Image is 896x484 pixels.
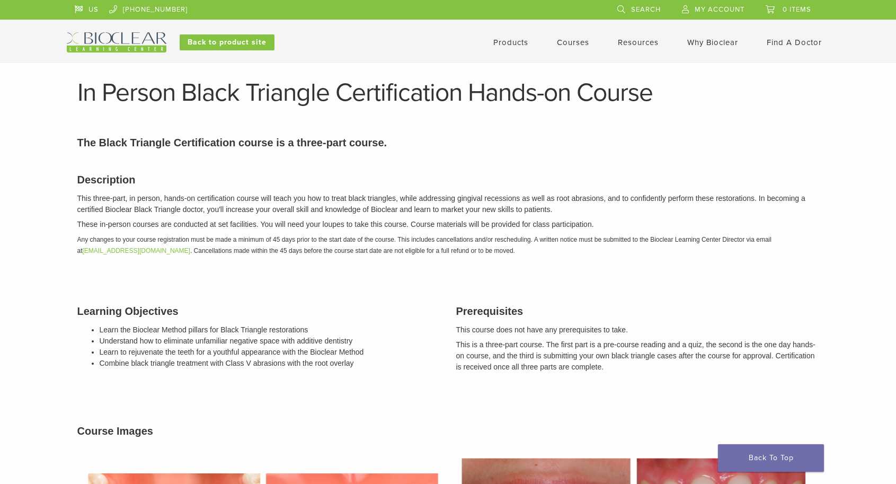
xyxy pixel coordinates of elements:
li: Learn the Bioclear Method pillars for Black Triangle restorations [100,324,440,336]
span: My Account [695,5,744,14]
span: 0 items [783,5,811,14]
p: These in-person courses are conducted at set facilities. You will need your loupes to take this c... [77,219,819,230]
a: Courses [557,38,589,47]
h3: Prerequisites [456,303,819,319]
h3: Description [77,172,819,188]
a: Back To Top [718,444,824,472]
li: Learn to rejuvenate the teeth for a youthful appearance with the Bioclear Method [100,347,440,358]
a: [EMAIL_ADDRESS][DOMAIN_NAME] [83,247,190,254]
h3: Learning Objectives [77,303,440,319]
li: Combine black triangle treatment with Class V abrasions with the root overlay [100,358,440,369]
a: Back to product site [180,34,274,50]
h3: Course Images [77,423,819,439]
span: Search [631,5,661,14]
p: This course does not have any prerequisites to take. [456,324,819,336]
a: Why Bioclear [687,38,738,47]
p: This three-part, in person, hands-on certification course will teach you how to treat black trian... [77,193,819,215]
em: Any changes to your course registration must be made a minimum of 45 days prior to the start date... [77,236,771,254]
li: Understand how to eliminate unfamiliar negative space with additive dentistry [100,336,440,347]
a: Find A Doctor [767,38,822,47]
p: This is a three-part course. The first part is a pre-course reading and a quiz, the second is the... [456,339,819,373]
a: Resources [618,38,659,47]
p: The Black Triangle Certification course is a three-part course. [77,135,819,151]
a: Products [493,38,528,47]
img: Bioclear [67,32,166,52]
h1: In Person Black Triangle Certification Hands-on Course [77,80,819,105]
